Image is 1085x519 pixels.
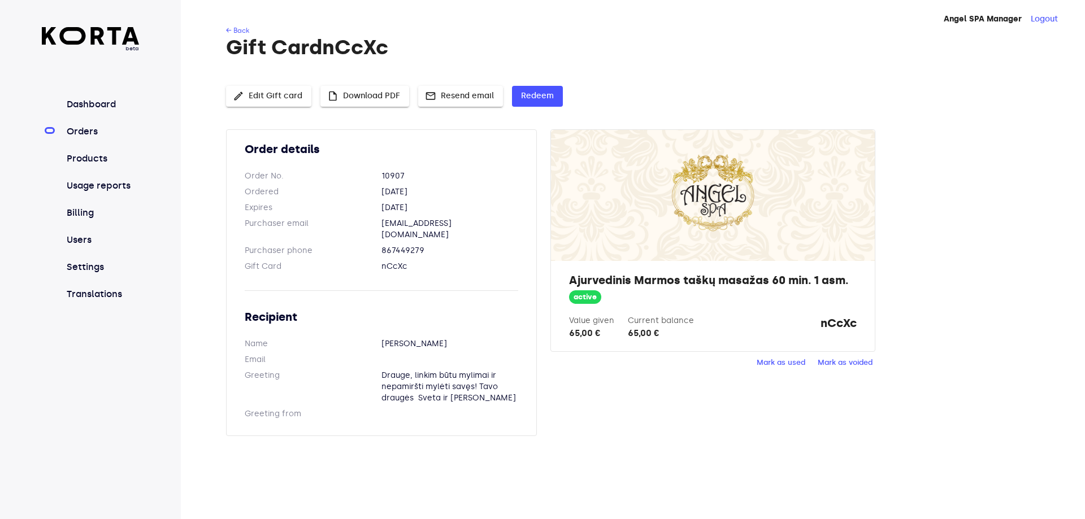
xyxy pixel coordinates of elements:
label: Value given [569,316,614,325]
a: Billing [64,206,140,220]
dt: Gift Card [245,261,381,272]
button: Mark as used [754,354,808,372]
strong: Angel SPA Manager [944,14,1022,24]
h2: Order details [245,141,518,157]
dt: Email [245,354,381,365]
dt: Greeting from [245,408,381,420]
button: Mark as voided [815,354,875,372]
h1: Gift Card nCcXc [226,36,1038,59]
span: mail [425,90,436,102]
h2: Ajurvedinis Marmos taškų masažas 60 min. 1 asm. [569,272,856,288]
a: Orders [64,125,140,138]
a: Users [64,233,140,247]
dd: 10907 [381,171,518,182]
a: Settings [64,260,140,274]
button: Logout [1031,14,1058,25]
span: Mark as voided [818,356,873,369]
span: Mark as used [757,356,805,369]
button: Redeem [512,86,563,107]
button: Download PDF [320,86,409,107]
dd: [DATE] [381,202,518,213]
span: edit [233,90,244,102]
span: active [569,292,601,303]
button: Resend email [418,86,503,107]
dd: [DATE] [381,186,518,198]
dt: Expires [245,202,381,213]
span: Edit Gift card [235,89,302,103]
span: Redeem [521,89,554,103]
button: Edit Gift card [226,86,311,107]
dt: Purchaser phone [245,245,381,256]
dd: nCcXc [381,261,518,272]
label: Current balance [628,316,694,325]
dt: Ordered [245,186,381,198]
div: 65,00 € [569,326,614,340]
h2: Recipient [245,309,518,325]
img: Korta [42,27,140,45]
dd: Drauge, linkim būtu mylimai ir nepamiršti mylėti savęs! Tavo draugės Sveta ir [PERSON_NAME] [381,370,518,404]
span: beta [42,45,140,53]
dt: Purchaser email [245,218,381,241]
strong: nCcXc [821,315,857,340]
span: insert_drive_file [327,90,338,102]
a: Products [64,152,140,165]
dt: Order No. [245,171,381,182]
a: Translations [64,287,140,301]
a: beta [42,27,140,53]
dd: 867449279 [381,245,518,256]
div: 65,00 € [628,326,694,340]
a: Usage reports [64,179,140,193]
a: ← Back [226,27,249,34]
a: Dashboard [64,98,140,111]
a: Edit Gift card [226,90,311,99]
dt: Name [245,338,381,350]
dd: [EMAIL_ADDRESS][DOMAIN_NAME] [381,218,518,241]
dt: Greeting [245,370,381,404]
dd: [PERSON_NAME] [381,338,518,350]
span: Resend email [427,89,494,103]
span: Download PDF [329,89,400,103]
